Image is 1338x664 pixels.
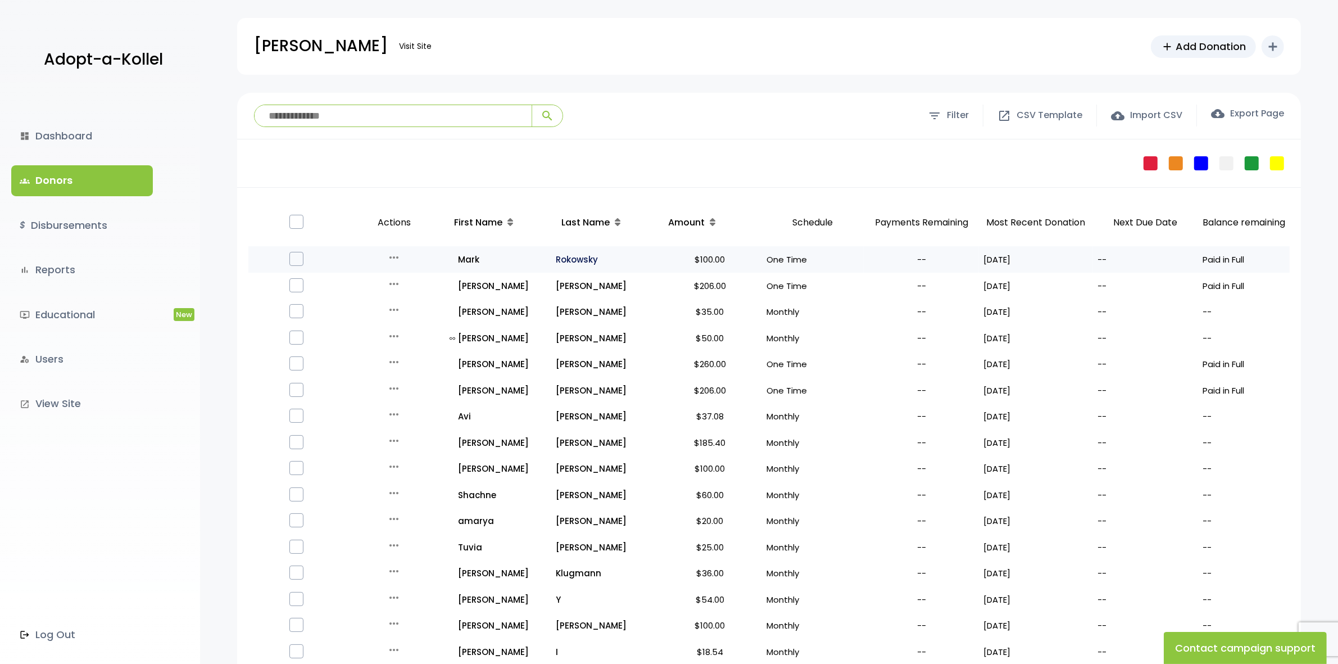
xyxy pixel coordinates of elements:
span: groups [20,176,30,186]
p: -- [1097,409,1194,424]
p: -- [868,592,974,607]
i: more_horiz [387,617,401,630]
i: more_horiz [387,408,401,421]
p: [PERSON_NAME] [556,409,654,424]
i: more_horiz [387,591,401,604]
p: -- [868,618,974,633]
i: ondemand_video [20,310,30,320]
p: [DATE] [983,383,1088,398]
p: -- [868,644,974,660]
a: Visit Site [393,35,437,57]
p: Schedule [766,204,860,242]
p: -- [868,383,974,398]
p: -- [868,435,974,450]
p: $25.00 [663,540,758,555]
a: [PERSON_NAME] [556,356,654,372]
p: -- [868,513,974,529]
p: -- [1203,304,1285,319]
p: Payments Remaining [868,204,974,242]
p: -- [1097,487,1194,503]
p: Monthly [766,644,860,660]
p: -- [868,356,974,372]
p: -- [1097,331,1194,346]
p: $260.00 [663,356,758,372]
a: [PERSON_NAME] [556,618,654,633]
i: more_horiz [387,251,401,264]
i: more_horiz [387,355,401,369]
i: more_horiz [387,539,401,552]
p: Shachne [450,487,547,503]
a: [PERSON_NAME] [450,618,547,633]
button: add [1262,35,1284,58]
a: [PERSON_NAME] [556,383,654,398]
a: [PERSON_NAME] [450,356,547,372]
p: -- [1097,435,1194,450]
p: [PERSON_NAME] [450,644,547,660]
p: [DATE] [983,592,1088,607]
p: Paid in Full [1203,278,1285,293]
p: [DATE] [983,435,1088,450]
p: [PERSON_NAME] [556,304,654,319]
a: Adopt-a-Kollel [38,33,163,87]
a: Klugmann [556,566,654,581]
p: $37.08 [663,409,758,424]
p: [PERSON_NAME] [556,278,654,293]
p: [PERSON_NAME] [556,487,654,503]
p: -- [1097,618,1194,633]
i: manage_accounts [20,354,30,364]
p: Paid in Full [1203,383,1285,398]
span: Add Donation [1176,39,1246,54]
p: [DATE] [983,304,1088,319]
i: launch [20,399,30,409]
a: addAdd Donation [1151,35,1256,58]
p: [PERSON_NAME] [556,461,654,476]
a: [PERSON_NAME] [450,566,547,581]
p: Next Due Date [1097,215,1194,231]
p: Monthly [766,409,860,424]
p: Monthly [766,513,860,529]
i: more_horiz [387,382,401,395]
i: more_horiz [387,434,401,448]
a: I [556,644,654,660]
p: -- [868,487,974,503]
i: bar_chart [20,265,30,275]
p: [PERSON_NAME] [254,32,388,60]
i: more_horiz [387,303,401,317]
p: [DATE] [983,356,1088,372]
p: -- [868,409,974,424]
p: $36.00 [663,566,758,581]
p: -- [1203,592,1285,607]
span: First Name [455,216,503,229]
span: Amount [668,216,705,229]
p: -- [868,540,974,555]
span: Filter [947,107,969,124]
span: Last Name [561,216,610,229]
p: $100.00 [663,618,758,633]
p: $18.54 [663,644,758,660]
p: $206.00 [663,278,758,293]
p: [DATE] [983,618,1088,633]
p: -- [1097,383,1194,398]
p: $60.00 [663,487,758,503]
p: Most Recent Donation [983,215,1088,231]
a: groupsDonors [11,165,153,196]
p: Monthly [766,304,860,319]
p: Monthly [766,461,860,476]
p: [PERSON_NAME] [450,383,547,398]
p: Rokowsky [556,252,654,267]
p: Paid in Full [1203,356,1285,372]
i: more_horiz [387,564,401,578]
a: [PERSON_NAME] [450,461,547,476]
span: filter_list [928,109,941,123]
p: Adopt-a-Kollel [44,46,163,74]
a: [PERSON_NAME] [556,435,654,450]
p: -- [1097,278,1194,293]
span: add [1161,40,1173,53]
p: [DATE] [983,461,1088,476]
p: [PERSON_NAME] [556,540,654,555]
p: [DATE] [983,278,1088,293]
